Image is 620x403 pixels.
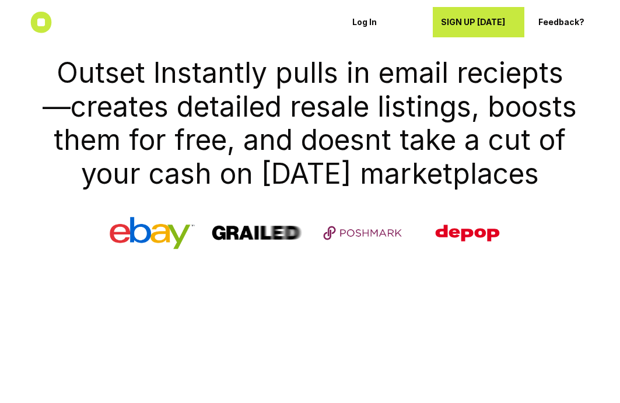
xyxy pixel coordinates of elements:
p: Log In [352,17,419,27]
a: Log In [344,7,427,37]
h1: Outset Instantly pulls in email reciepts—creates detailed resale listings, boosts them for free, ... [43,56,577,190]
p: SIGN UP [DATE] [441,17,516,27]
p: Feedback? [538,17,605,27]
a: SIGN UP [DATE] [433,7,524,37]
a: Feedback? [530,7,613,37]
